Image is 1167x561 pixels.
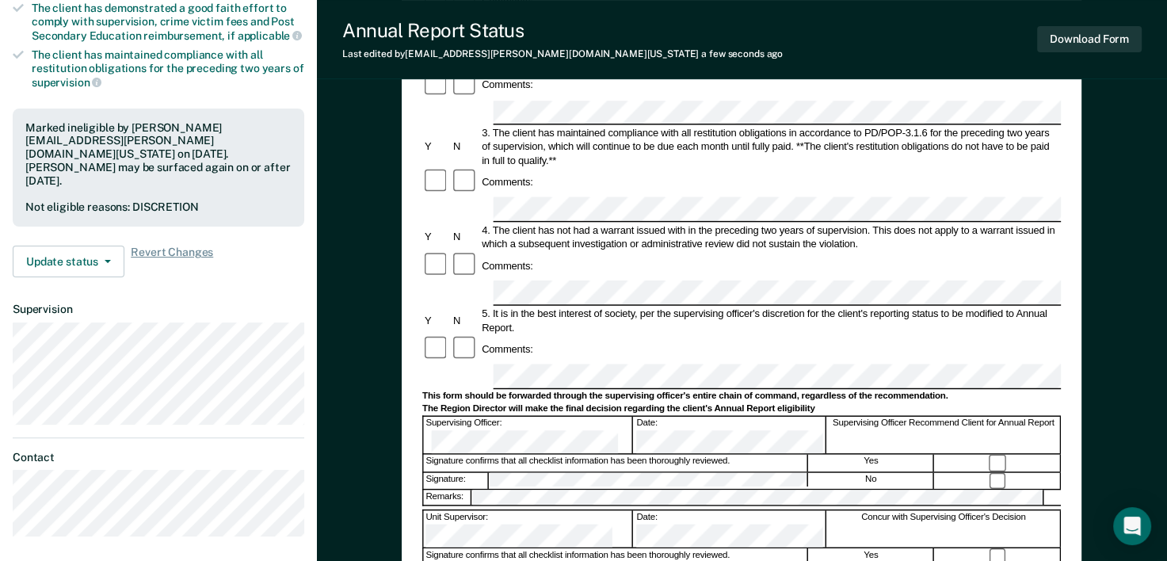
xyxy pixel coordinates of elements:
[238,29,302,42] span: applicable
[451,230,479,243] div: N
[480,223,1062,250] div: 4. The client has not had a warrant issued with in the preceding two years of supervision. This d...
[480,175,536,189] div: Comments:
[1113,507,1151,545] div: Open Intercom Messenger
[25,121,292,188] div: Marked ineligible by [PERSON_NAME][EMAIL_ADDRESS][PERSON_NAME][DOMAIN_NAME][US_STATE] on [DATE]. ...
[701,48,783,59] span: a few seconds ago
[422,390,1061,402] div: This form should be forwarded through the supervising officer's entire chain of command, regardle...
[480,307,1062,334] div: 5. It is in the best interest of society, per the supervising officer's discretion for the client...
[424,417,634,453] div: Supervising Officer:
[32,76,101,89] span: supervision
[131,246,213,277] span: Revert Changes
[809,455,934,471] div: Yes
[424,490,472,505] div: Remarks:
[827,510,1061,547] div: Concur with Supervising Officer's Decision
[480,342,536,356] div: Comments:
[13,246,124,277] button: Update status
[342,19,783,42] div: Annual Report Status
[1037,26,1142,52] button: Download Form
[422,313,451,326] div: Y
[25,200,292,214] div: Not eligible reasons: DISCRETION
[451,139,479,153] div: N
[451,313,479,326] div: N
[480,126,1062,167] div: 3. The client has maintained compliance with all restitution obligations in accordance to PD/POP-...
[424,473,489,490] div: Signature:
[32,2,304,42] div: The client has demonstrated a good faith effort to comply with supervision, crime victim fees and...
[480,78,536,92] div: Comments:
[32,48,304,89] div: The client has maintained compliance with all restitution obligations for the preceding two years of
[422,403,1061,414] div: The Region Director will make the final decision regarding the client's Annual Report eligibility
[424,455,808,471] div: Signature confirms that all checklist information has been thoroughly reviewed.
[424,510,634,547] div: Unit Supervisor:
[480,259,536,273] div: Comments:
[827,417,1061,453] div: Supervising Officer Recommend Client for Annual Report
[13,451,304,464] dt: Contact
[422,230,451,243] div: Y
[809,473,934,490] div: No
[635,510,826,547] div: Date:
[342,48,783,59] div: Last edited by [EMAIL_ADDRESS][PERSON_NAME][DOMAIN_NAME][US_STATE]
[635,417,826,453] div: Date:
[13,303,304,316] dt: Supervision
[422,139,451,153] div: Y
